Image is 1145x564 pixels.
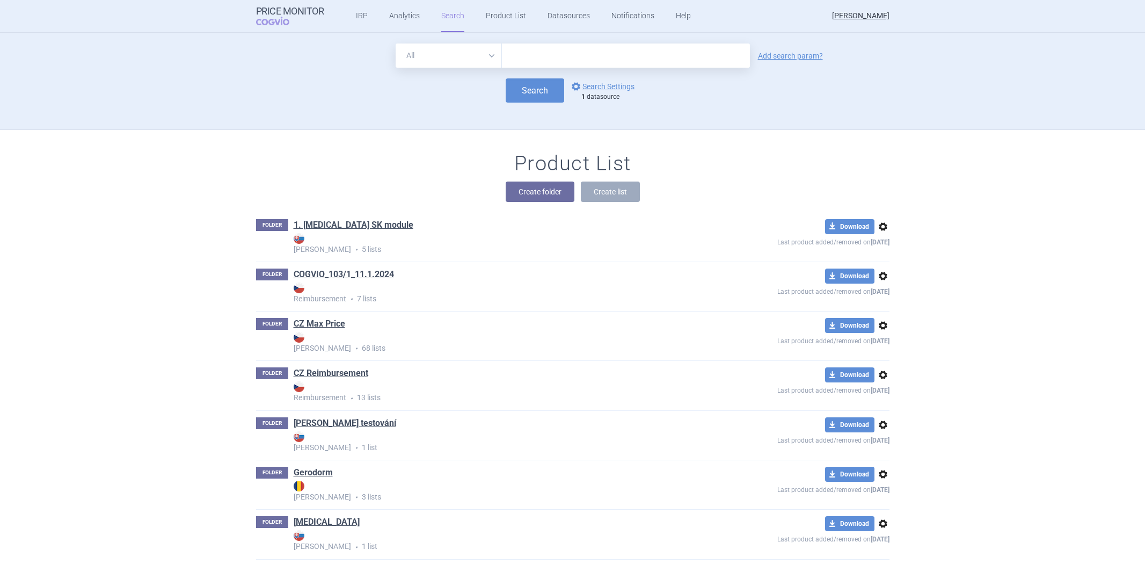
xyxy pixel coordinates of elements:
[294,431,304,442] img: SK
[570,80,635,93] a: Search Settings
[294,381,699,403] p: 13 lists
[825,516,874,531] button: Download
[699,284,889,297] p: Last product added/removed on
[825,417,874,432] button: Download
[294,219,413,233] h1: 1. Humira SK module
[294,431,699,452] strong: [PERSON_NAME]
[294,530,699,552] p: 1 list
[294,530,304,541] img: SK
[294,233,699,255] p: 5 lists
[699,382,889,396] p: Last product added/removed on
[294,516,360,530] h1: Humira
[294,530,699,551] strong: [PERSON_NAME]
[581,93,585,100] strong: 1
[294,269,394,280] a: COGVIO_103/1_11.1.2024
[294,283,699,305] p: 7 lists
[825,219,874,234] button: Download
[294,367,368,381] h1: CZ Reimbursement
[294,481,699,501] strong: [PERSON_NAME]
[294,381,304,392] img: CZ
[294,516,360,528] a: [MEDICAL_DATA]
[256,6,324,17] strong: Price Monitor
[514,151,631,176] h1: Product List
[294,233,699,254] strong: [PERSON_NAME]
[506,78,564,103] button: Search
[256,318,288,330] p: FOLDER
[294,332,699,352] strong: [PERSON_NAME]
[294,467,333,481] h1: Gerodorm
[256,367,288,379] p: FOLDER
[871,238,889,246] strong: [DATE]
[825,318,874,333] button: Download
[871,288,889,295] strong: [DATE]
[294,467,333,479] a: Gerodorm
[346,294,357,305] i: •
[351,492,362,503] i: •
[351,542,362,553] i: •
[871,437,889,444] strong: [DATE]
[294,332,304,343] img: CZ
[294,269,394,283] h1: COGVIO_103/1_11.1.2024
[351,443,362,453] i: •
[294,381,699,402] strong: Reimbursement
[699,333,889,346] p: Last product added/removed on
[256,269,288,280] p: FOLDER
[294,283,304,293] img: CZ
[581,93,640,102] div: datasource
[294,318,345,330] a: CZ Max Price
[699,234,889,248] p: Last product added/removed on
[351,343,362,354] i: •
[825,467,874,482] button: Download
[871,536,889,543] strong: [DATE]
[351,244,362,255] i: •
[825,269,874,284] button: Download
[294,283,699,303] strong: Reimbursement
[871,387,889,394] strong: [DATE]
[294,219,413,231] a: 1. [MEDICAL_DATA] SK module
[581,182,640,202] button: Create list
[294,367,368,379] a: CZ Reimbursement
[294,431,699,453] p: 1 list
[699,531,889,545] p: Last product added/removed on
[294,481,699,503] p: 3 lists
[256,467,288,479] p: FOLDER
[506,182,574,202] button: Create folder
[294,332,699,354] p: 68 lists
[699,432,889,446] p: Last product added/removed on
[256,417,288,429] p: FOLDER
[294,233,304,244] img: SK
[294,417,396,431] h1: Eli testování
[256,516,288,528] p: FOLDER
[294,481,304,491] img: RO
[871,486,889,494] strong: [DATE]
[294,417,396,429] a: [PERSON_NAME] testování
[256,6,324,26] a: Price MonitorCOGVIO
[758,52,823,60] a: Add search param?
[256,219,288,231] p: FOLDER
[346,393,357,404] i: •
[699,482,889,495] p: Last product added/removed on
[294,318,345,332] h1: CZ Max Price
[871,337,889,345] strong: [DATE]
[825,367,874,382] button: Download
[256,17,304,25] span: COGVIO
